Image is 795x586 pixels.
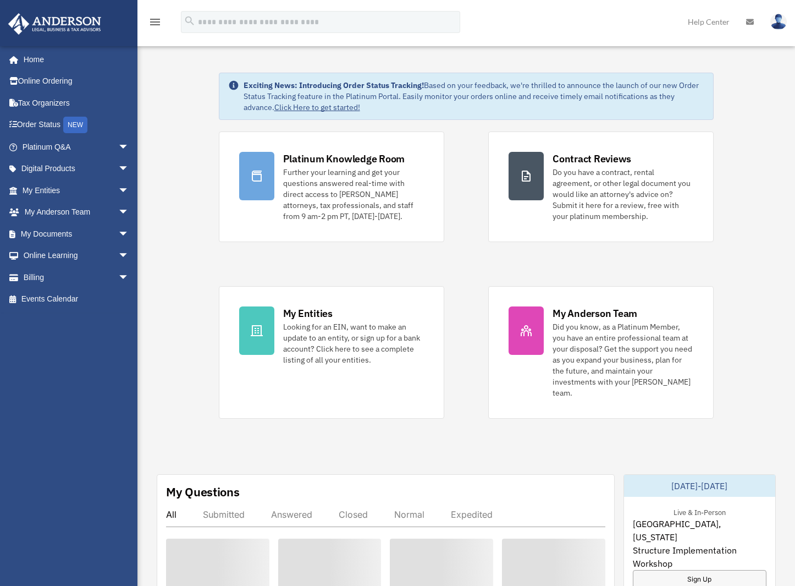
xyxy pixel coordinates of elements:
[274,102,360,112] a: Click Here to get started!
[244,80,705,113] div: Based on your feedback, we're thrilled to announce the launch of our new Order Status Tracking fe...
[8,114,146,136] a: Order StatusNEW
[8,179,146,201] a: My Entitiesarrow_drop_down
[553,152,631,166] div: Contract Reviews
[166,509,176,520] div: All
[244,80,424,90] strong: Exciting News: Introducing Order Status Tracking!
[8,266,146,288] a: Billingarrow_drop_down
[488,132,714,242] a: Contract Reviews Do you have a contract, rental agreement, or other legal document you would like...
[283,321,424,365] div: Looking for an EIN, want to make an update to an entity, or sign up for a bank account? Click her...
[633,517,767,544] span: [GEOGRAPHIC_DATA], [US_STATE]
[770,14,787,30] img: User Pic
[553,321,693,398] div: Did you know, as a Platinum Member, you have an entire professional team at your disposal? Get th...
[219,286,444,419] a: My Entities Looking for an EIN, want to make an update to an entity, or sign up for a bank accoun...
[283,152,405,166] div: Platinum Knowledge Room
[118,266,140,289] span: arrow_drop_down
[118,223,140,245] span: arrow_drop_down
[8,158,146,180] a: Digital Productsarrow_drop_down
[219,132,444,242] a: Platinum Knowledge Room Further your learning and get your questions answered real-time with dire...
[451,509,493,520] div: Expedited
[488,286,714,419] a: My Anderson Team Did you know, as a Platinum Member, you have an entire professional team at your...
[624,475,776,497] div: [DATE]-[DATE]
[5,13,104,35] img: Anderson Advisors Platinum Portal
[283,306,333,320] div: My Entities
[203,509,245,520] div: Submitted
[8,92,146,114] a: Tax Organizers
[283,167,424,222] div: Further your learning and get your questions answered real-time with direct access to [PERSON_NAM...
[184,15,196,27] i: search
[8,288,146,310] a: Events Calendar
[271,509,312,520] div: Answered
[118,245,140,267] span: arrow_drop_down
[118,158,140,180] span: arrow_drop_down
[394,509,424,520] div: Normal
[8,223,146,245] a: My Documentsarrow_drop_down
[118,179,140,202] span: arrow_drop_down
[63,117,87,133] div: NEW
[339,509,368,520] div: Closed
[148,19,162,29] a: menu
[553,167,693,222] div: Do you have a contract, rental agreement, or other legal document you would like an attorney's ad...
[553,306,637,320] div: My Anderson Team
[148,15,162,29] i: menu
[166,484,240,500] div: My Questions
[8,48,140,70] a: Home
[8,245,146,267] a: Online Learningarrow_drop_down
[633,544,767,570] span: Structure Implementation Workshop
[8,201,146,223] a: My Anderson Teamarrow_drop_down
[118,136,140,158] span: arrow_drop_down
[8,70,146,92] a: Online Ordering
[118,201,140,224] span: arrow_drop_down
[8,136,146,158] a: Platinum Q&Aarrow_drop_down
[665,506,735,517] div: Live & In-Person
